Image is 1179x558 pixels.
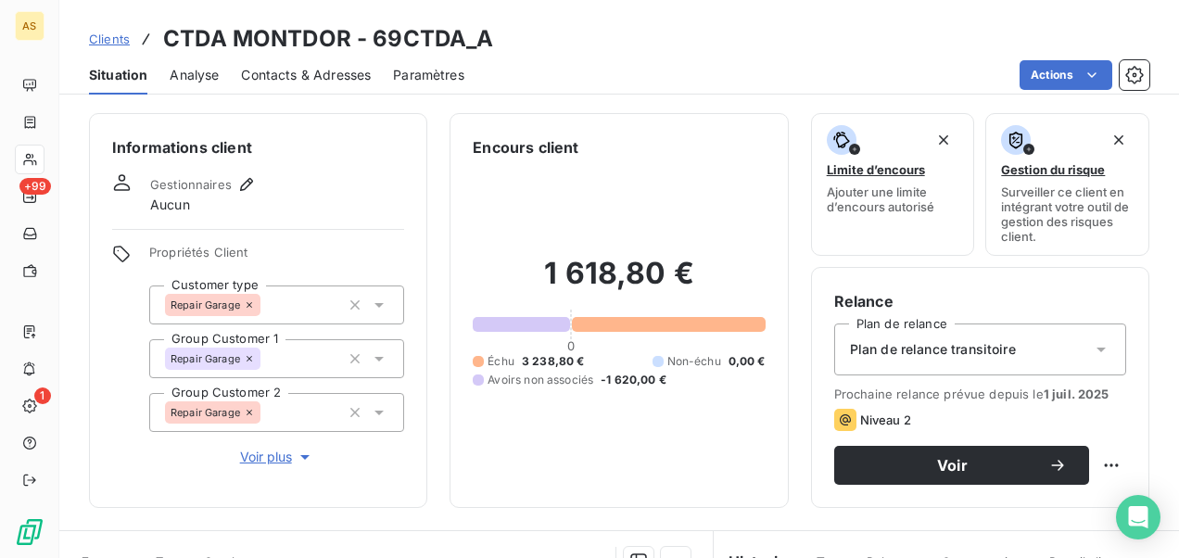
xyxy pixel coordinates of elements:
[488,353,514,370] span: Échu
[15,11,44,41] div: AS
[1020,60,1112,90] button: Actions
[488,372,593,388] span: Avoirs non associés
[150,196,190,214] span: Aucun
[860,412,911,427] span: Niveau 2
[567,338,575,353] span: 0
[260,350,275,367] input: Ajouter une valeur
[985,113,1149,256] button: Gestion du risqueSurveiller ce client en intégrant votre outil de gestion des risques client.
[149,245,404,271] span: Propriétés Client
[15,517,44,547] img: Logo LeanPay
[34,387,51,404] span: 1
[850,340,1016,359] span: Plan de relance transitoire
[240,448,314,466] span: Voir plus
[834,446,1089,485] button: Voir
[667,353,721,370] span: Non-échu
[1044,387,1109,401] span: 1 juil. 2025
[834,290,1126,312] h6: Relance
[19,178,51,195] span: +99
[393,66,464,84] span: Paramètres
[1116,495,1160,539] div: Open Intercom Messenger
[163,22,493,56] h3: CTDA MONTDOR - 69CTDA_A
[260,404,275,421] input: Ajouter une valeur
[171,407,240,418] span: Repair Garage
[170,66,219,84] span: Analyse
[149,447,404,467] button: Voir plus
[811,113,975,256] button: Limite d’encoursAjouter une limite d’encours autorisé
[522,353,585,370] span: 3 238,80 €
[827,184,959,214] span: Ajouter une limite d’encours autorisé
[89,30,130,48] a: Clients
[601,372,666,388] span: -1 620,00 €
[1001,162,1105,177] span: Gestion du risque
[856,458,1048,473] span: Voir
[171,299,240,311] span: Repair Garage
[89,32,130,46] span: Clients
[171,353,240,364] span: Repair Garage
[260,297,275,313] input: Ajouter une valeur
[89,66,147,84] span: Situation
[827,162,925,177] span: Limite d’encours
[1001,184,1134,244] span: Surveiller ce client en intégrant votre outil de gestion des risques client.
[241,66,371,84] span: Contacts & Adresses
[473,255,765,311] h2: 1 618,80 €
[112,136,404,159] h6: Informations client
[834,387,1126,401] span: Prochaine relance prévue depuis le
[473,136,578,159] h6: Encours client
[729,353,766,370] span: 0,00 €
[150,177,232,192] span: Gestionnaires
